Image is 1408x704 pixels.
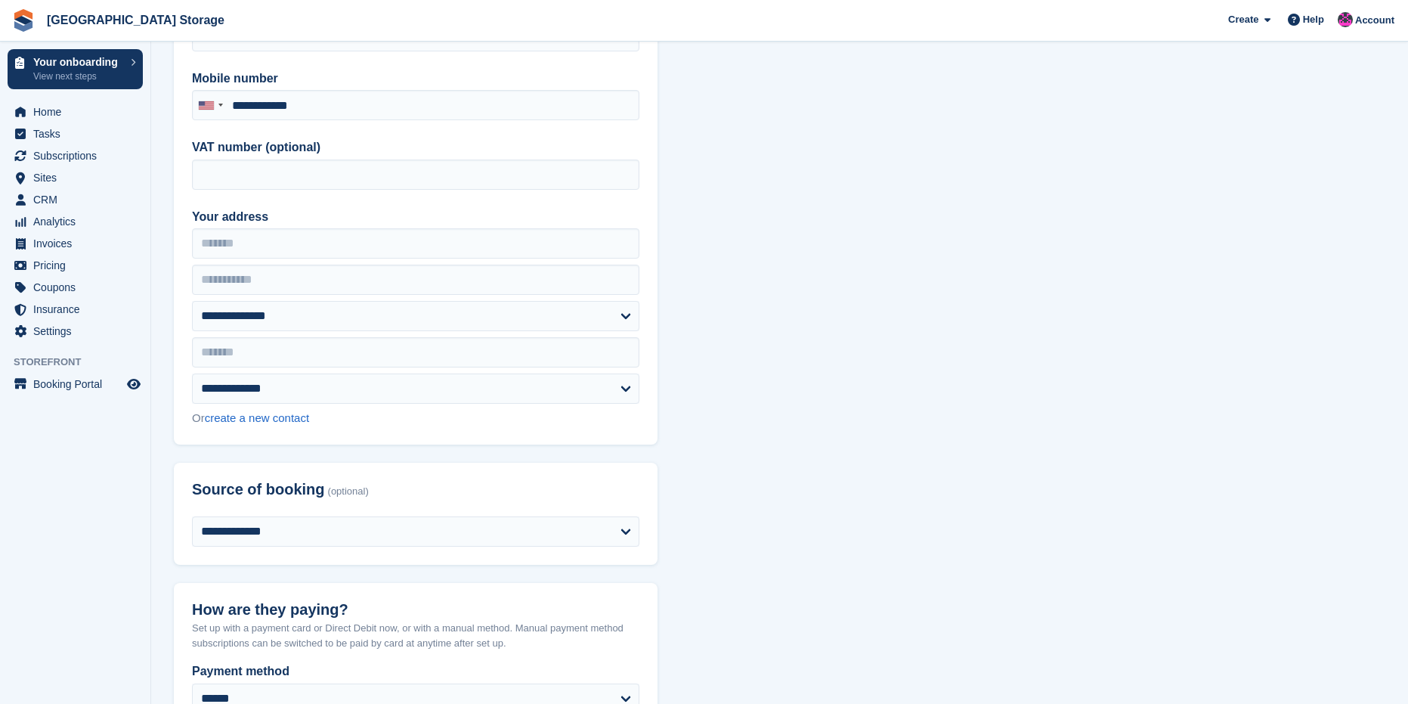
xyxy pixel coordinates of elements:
[192,208,639,226] label: Your address
[8,374,143,395] a: menu
[8,255,143,276] a: menu
[33,57,123,67] p: Your onboarding
[33,145,124,166] span: Subscriptions
[8,123,143,144] a: menu
[1228,12,1258,27] span: Create
[192,138,639,157] label: VAT number (optional)
[33,299,124,320] span: Insurance
[8,167,143,188] a: menu
[33,70,123,83] p: View next steps
[33,277,124,298] span: Coupons
[8,321,143,342] a: menu
[192,662,639,681] label: Payment method
[33,255,124,276] span: Pricing
[33,233,124,254] span: Invoices
[125,375,143,393] a: Preview store
[12,9,35,32] img: stora-icon-8386f47178a22dfd0bd8f6a31ec36ba5ce8667c1dd55bd0f319d3a0aa187defe.svg
[328,486,369,498] span: (optional)
[41,8,231,33] a: [GEOGRAPHIC_DATA] Storage
[8,277,143,298] a: menu
[14,355,150,370] span: Storefront
[1355,13,1394,28] span: Account
[192,481,325,498] span: Source of booking
[8,211,143,232] a: menu
[192,621,639,650] p: Set up with a payment card or Direct Debit now, or with a manual method. Manual payment method su...
[8,233,143,254] a: menu
[33,101,124,123] span: Home
[33,321,124,342] span: Settings
[193,91,227,119] div: United States: +1
[8,145,143,166] a: menu
[192,70,639,88] label: Mobile number
[8,189,143,210] a: menu
[192,410,639,427] div: Or
[8,49,143,89] a: Your onboarding View next steps
[33,189,124,210] span: CRM
[1303,12,1324,27] span: Help
[8,101,143,123] a: menu
[205,411,309,424] a: create a new contact
[33,123,124,144] span: Tasks
[8,299,143,320] a: menu
[33,374,124,395] span: Booking Portal
[33,211,124,232] span: Analytics
[33,167,124,188] span: Sites
[192,601,639,619] h2: How are they paying?
[1338,12,1353,27] img: Jantz Morgan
